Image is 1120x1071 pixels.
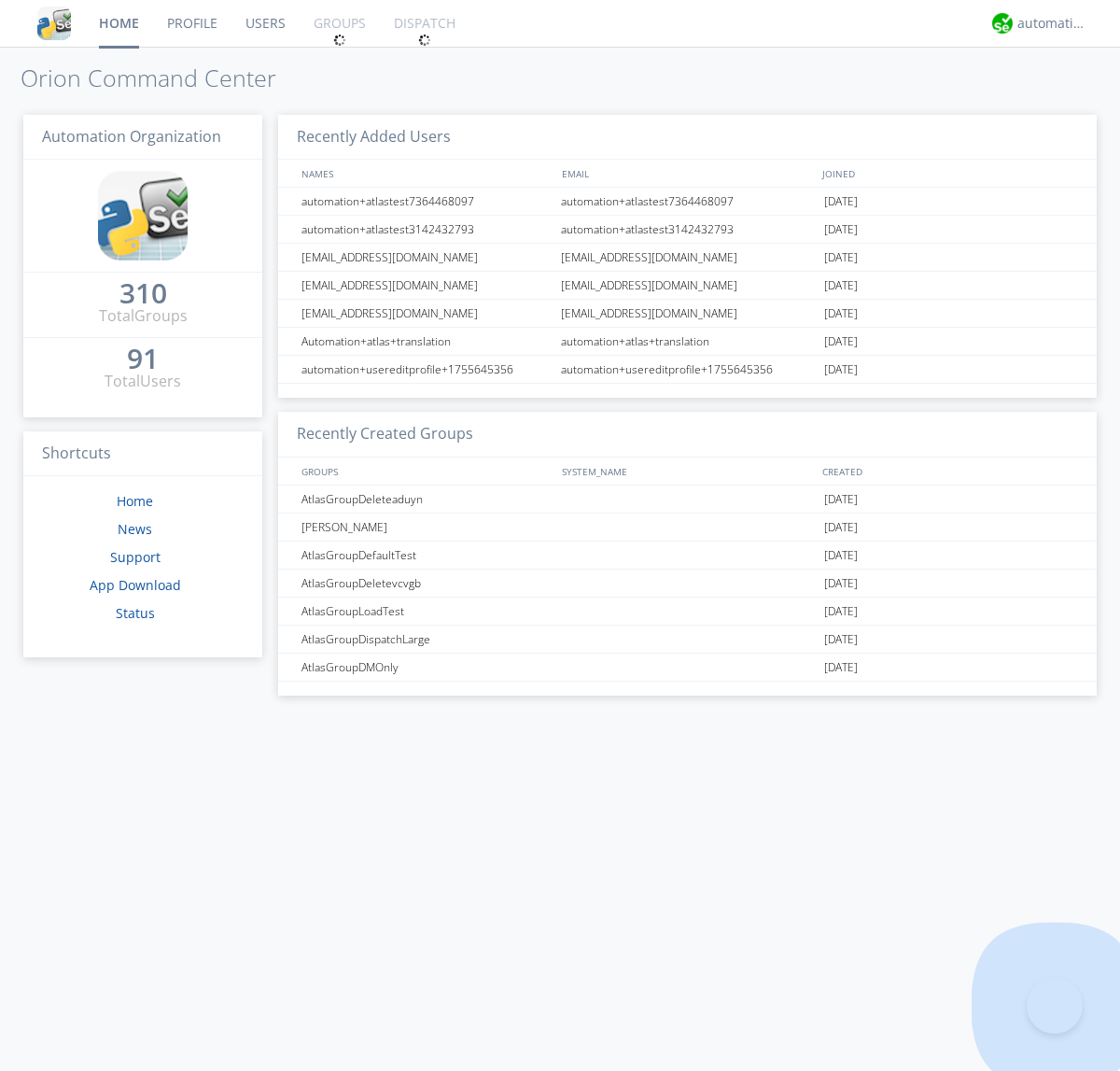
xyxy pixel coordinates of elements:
span: [DATE] [824,542,858,570]
div: AtlasGroupDispatchLarge [297,626,555,653]
div: automation+atlastest3142432793 [556,216,819,243]
span: [DATE] [824,216,858,244]
h3: Recently Created Groups [278,412,1097,458]
img: spin.svg [418,34,431,47]
a: 91 [127,349,159,371]
h3: Recently Added Users [278,115,1097,161]
iframe: Toggle Customer Support [1027,978,1083,1034]
div: automation+atlastest7364468097 [556,188,819,215]
div: Total Groups [99,305,188,327]
div: AtlasGroupDeletevcvgb [297,570,555,597]
div: 91 [127,349,159,368]
span: [DATE] [824,654,858,682]
div: automation+usereditprofile+1755645356 [297,356,555,383]
span: Automation Organization [42,126,221,147]
div: automation+atlas+translation [556,328,819,355]
span: [DATE] [824,300,858,328]
span: [DATE] [824,244,858,272]
a: automation+atlastest3142432793automation+atlastest3142432793[DATE] [278,216,1097,244]
span: [DATE] [824,328,858,356]
a: Status [116,604,155,622]
div: EMAIL [557,160,818,187]
div: AtlasGroupDeleteaduyn [297,486,555,513]
div: AtlasGroupDefaultTest [297,542,555,569]
a: Home [117,492,153,510]
div: automation+atlastest7364468097 [297,188,555,215]
a: AtlasGroupDMOnly[DATE] [278,654,1097,682]
a: AtlasGroupDeleteaduyn[DATE] [278,486,1097,514]
h3: Shortcuts [23,431,262,477]
div: JOINED [818,160,1079,187]
div: [EMAIL_ADDRESS][DOMAIN_NAME] [297,272,555,299]
div: automation+atlas [1017,14,1087,33]
span: [DATE] [824,626,858,654]
div: AtlasGroupLoadTest [297,598,555,625]
img: cddb5a64eb264b2086981ab96f4c1ba7 [98,171,188,261]
a: App Download [90,576,181,594]
div: automation+usereditprofile+1755645356 [556,356,819,383]
a: Automation+atlas+translationautomation+atlas+translation[DATE] [278,328,1097,356]
div: NAMES [297,160,553,187]
a: 310 [119,284,167,305]
a: automation+usereditprofile+1755645356automation+usereditprofile+1755645356[DATE] [278,356,1097,384]
img: d2d01cd9b4174d08988066c6d424eccd [992,13,1013,34]
span: [DATE] [824,188,858,216]
div: 310 [119,284,167,303]
span: [DATE] [824,356,858,384]
a: Support [110,548,161,566]
div: SYSTEM_NAME [557,458,818,485]
div: Automation+atlas+translation [297,328,555,355]
span: [DATE] [824,486,858,514]
div: Total Users [105,371,181,392]
div: automation+atlastest3142432793 [297,216,555,243]
div: [EMAIL_ADDRESS][DOMAIN_NAME] [297,300,555,327]
div: [EMAIL_ADDRESS][DOMAIN_NAME] [297,244,555,271]
a: [EMAIL_ADDRESS][DOMAIN_NAME][EMAIL_ADDRESS][DOMAIN_NAME][DATE] [278,272,1097,300]
div: [PERSON_NAME] [297,514,555,541]
span: [DATE] [824,598,858,626]
div: CREATED [818,458,1079,485]
a: AtlasGroupLoadTest[DATE] [278,598,1097,626]
span: [DATE] [824,514,858,542]
span: [DATE] [824,272,858,300]
div: GROUPS [297,458,553,485]
div: [EMAIL_ADDRESS][DOMAIN_NAME] [556,244,819,271]
img: cddb5a64eb264b2086981ab96f4c1ba7 [37,7,71,40]
a: AtlasGroupDeletevcvgb[DATE] [278,570,1097,598]
a: [PERSON_NAME][DATE] [278,514,1097,542]
a: AtlasGroupDefaultTest[DATE] [278,542,1097,570]
div: [EMAIL_ADDRESS][DOMAIN_NAME] [556,300,819,327]
a: automation+atlastest7364468097automation+atlastest7364468097[DATE] [278,188,1097,216]
div: AtlasGroupDMOnly [297,654,555,681]
span: [DATE] [824,570,858,598]
a: [EMAIL_ADDRESS][DOMAIN_NAME][EMAIL_ADDRESS][DOMAIN_NAME][DATE] [278,244,1097,272]
div: [EMAIL_ADDRESS][DOMAIN_NAME] [556,272,819,299]
a: News [118,520,152,538]
a: AtlasGroupDispatchLarge[DATE] [278,626,1097,654]
a: [EMAIL_ADDRESS][DOMAIN_NAME][EMAIL_ADDRESS][DOMAIN_NAME][DATE] [278,300,1097,328]
img: spin.svg [333,34,346,47]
